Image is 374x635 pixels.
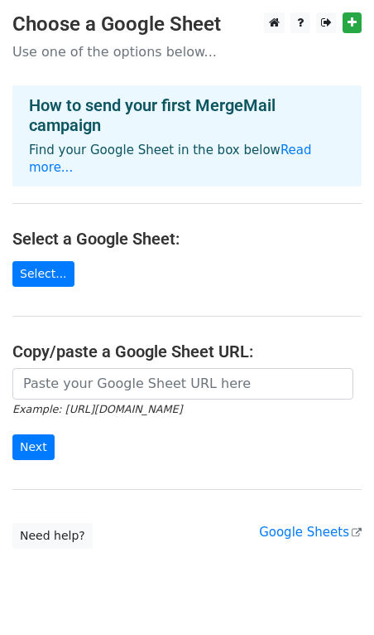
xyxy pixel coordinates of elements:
a: Select... [12,261,74,287]
a: Read more... [29,143,312,175]
h4: How to send your first MergeMail campaign [29,95,345,135]
h4: Select a Google Sheet: [12,229,362,249]
p: Use one of the options below... [12,43,362,61]
input: Next [12,434,55,460]
a: Google Sheets [259,525,362,540]
p: Find your Google Sheet in the box below [29,142,345,177]
h3: Choose a Google Sheet [12,12,362,36]
small: Example: [URL][DOMAIN_NAME] [12,403,182,415]
input: Paste your Google Sheet URL here [12,368,353,400]
h4: Copy/paste a Google Sheet URL: [12,342,362,361]
a: Need help? [12,523,93,549]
